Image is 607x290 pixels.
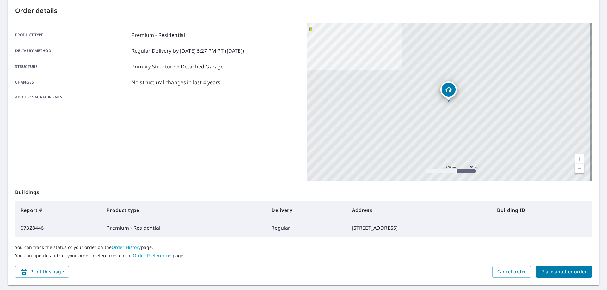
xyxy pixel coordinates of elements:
[15,6,592,15] p: Order details
[101,201,266,219] th: Product type
[492,266,531,278] button: Cancel order
[15,219,101,237] td: 67328446
[440,81,457,101] div: Dropped pin, building 1, Residential property, 17926 14th Pl W Lynnwood, WA 98037
[15,31,129,39] p: Product type
[347,219,492,237] td: [STREET_ADDRESS]
[15,63,129,70] p: Structure
[536,266,592,278] button: Place another order
[575,164,584,173] a: Current Level 17, Zoom Out
[15,201,101,219] th: Report #
[101,219,266,237] td: Premium - Residential
[112,244,141,250] a: Order History
[15,79,129,86] p: Changes
[15,94,129,100] p: Additional recipients
[575,154,584,164] a: Current Level 17, Zoom In
[132,31,185,39] p: Premium - Residential
[15,266,69,278] button: Print this page
[15,253,592,258] p: You can update and set your order preferences on the page.
[15,245,592,250] p: You can track the status of your order on the page.
[266,201,346,219] th: Delivery
[20,268,64,276] span: Print this page
[15,181,592,201] p: Buildings
[132,79,221,86] p: No structural changes in last 4 years
[132,63,224,70] p: Primary Structure + Detached Garage
[133,252,173,258] a: Order Preferences
[132,47,244,55] p: Regular Delivery by [DATE] 5:27 PM PT ([DATE])
[541,268,587,276] span: Place another order
[497,268,526,276] span: Cancel order
[266,219,346,237] td: Regular
[492,201,592,219] th: Building ID
[15,47,129,55] p: Delivery method
[347,201,492,219] th: Address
